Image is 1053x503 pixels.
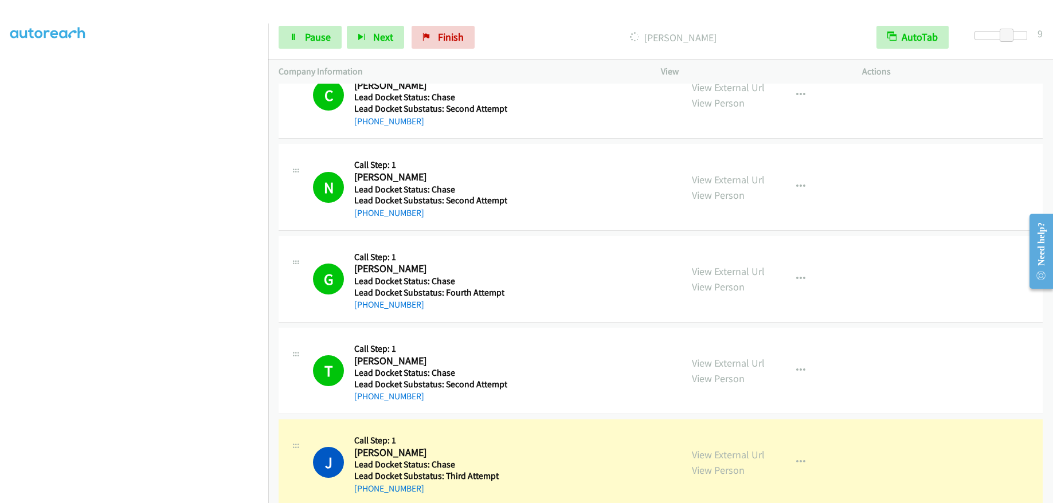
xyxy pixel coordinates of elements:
[354,391,424,402] a: [PHONE_NUMBER]
[661,65,841,78] p: View
[354,252,504,263] h5: Call Step: 1
[313,355,344,386] h1: T
[354,483,424,494] a: [PHONE_NUMBER]
[354,446,504,459] h2: [PERSON_NAME]
[354,207,424,218] a: [PHONE_NUMBER]
[279,26,342,49] a: Pause
[305,30,331,44] span: Pause
[692,448,765,461] a: View External Url
[876,26,949,49] button: AutoTab
[354,435,504,446] h5: Call Step: 1
[354,103,507,115] h5: Lead Docket Substatus: Second Attempt
[412,26,475,49] a: Finish
[692,265,765,278] a: View External Url
[313,80,344,111] h1: C
[354,195,507,206] h5: Lead Docket Substatus: Second Attempt
[354,276,504,287] h5: Lead Docket Status: Chase
[313,264,344,294] h1: G
[354,92,507,103] h5: Lead Docket Status: Chase
[692,463,745,477] a: View Person
[692,372,745,385] a: View Person
[692,96,745,109] a: View Person
[354,367,507,379] h5: Lead Docket Status: Chase
[354,262,504,276] h2: [PERSON_NAME]
[354,343,507,355] h5: Call Step: 1
[692,188,745,202] a: View Person
[354,159,507,171] h5: Call Step: 1
[354,459,504,470] h5: Lead Docket Status: Chase
[354,171,504,184] h2: [PERSON_NAME]
[354,355,504,368] h2: [PERSON_NAME]
[1038,26,1043,41] div: 9
[313,447,344,478] h1: J
[438,30,464,44] span: Finish
[354,299,424,310] a: [PHONE_NUMBER]
[354,116,424,127] a: [PHONE_NUMBER]
[279,65,640,78] p: Company Information
[313,172,344,203] h1: N
[354,184,507,195] h5: Lead Docket Status: Chase
[347,26,404,49] button: Next
[354,287,504,298] h5: Lead Docket Substatus: Fourth Attempt
[373,30,393,44] span: Next
[490,30,856,45] p: [PERSON_NAME]
[354,470,504,482] h5: Lead Docket Substatus: Third Attempt
[692,356,765,370] a: View External Url
[692,280,745,293] a: View Person
[862,65,1043,78] p: Actions
[1020,206,1053,297] iframe: Resource Center
[354,379,507,390] h5: Lead Docket Substatus: Second Attempt
[692,81,765,94] a: View External Url
[692,173,765,186] a: View External Url
[354,79,504,92] h2: [PERSON_NAME]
